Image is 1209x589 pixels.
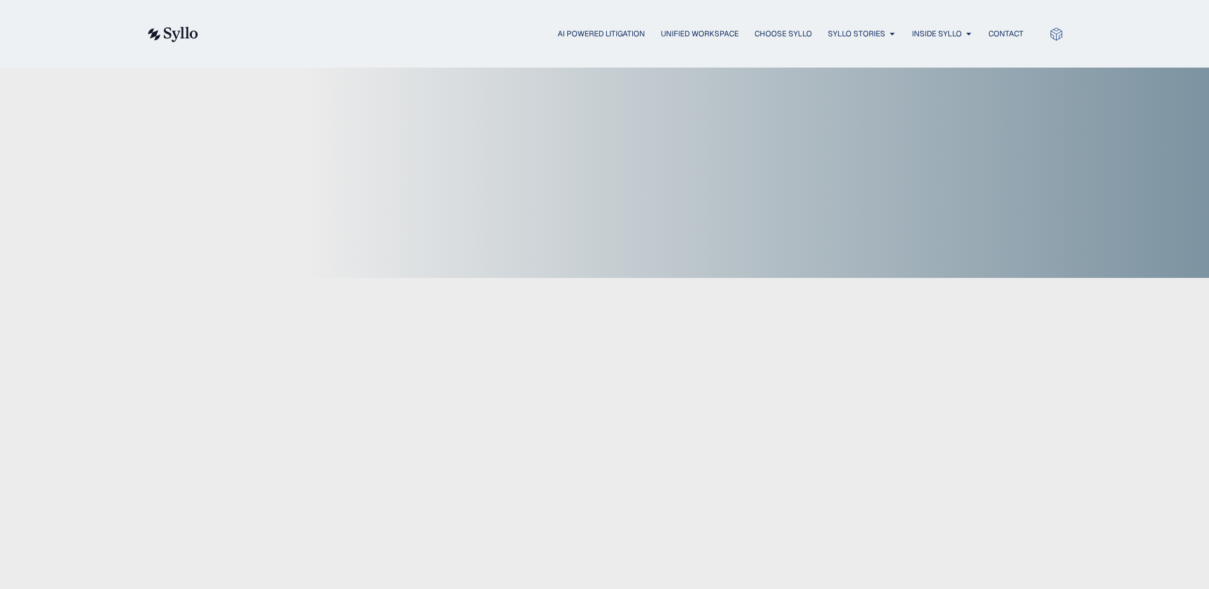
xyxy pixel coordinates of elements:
[755,28,812,40] a: Choose Syllo
[828,28,885,40] a: Syllo Stories
[912,28,962,40] a: Inside Syllo
[224,28,1024,40] div: Menu Toggle
[661,28,739,40] a: Unified Workspace
[558,28,645,40] a: AI Powered Litigation
[224,28,1024,40] nav: Menu
[146,27,198,42] img: syllo
[988,28,1024,40] a: Contact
